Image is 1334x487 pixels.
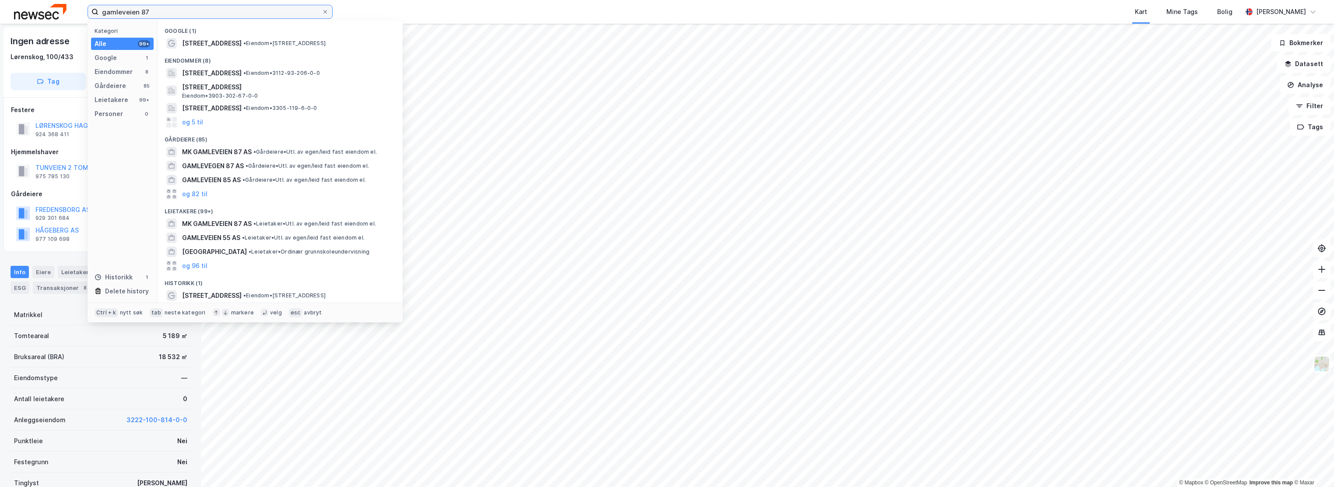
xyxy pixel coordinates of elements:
[1179,480,1203,486] a: Mapbox
[304,309,322,316] div: avbryt
[182,92,258,99] span: Eiendom • 3903-302-67-0-0
[35,236,70,243] div: 977 109 698
[243,70,246,76] span: •
[158,21,403,36] div: Google (1)
[249,248,251,255] span: •
[120,309,143,316] div: nytt søk
[150,308,163,317] div: tab
[11,73,86,90] button: Tag
[14,373,58,383] div: Eiendomstype
[182,261,207,271] button: og 96 til
[253,220,256,227] span: •
[32,266,54,278] div: Eiere
[182,117,203,127] button: og 5 til
[98,5,322,18] input: Søk på adresse, matrikkel, gårdeiere, leietakere eller personer
[182,68,242,78] span: [STREET_ADDRESS]
[231,309,254,316] div: markere
[1135,7,1147,17] div: Kart
[253,148,377,155] span: Gårdeiere • Utl. av egen/leid fast eiendom el.
[243,292,326,299] span: Eiendom • [STREET_ADDRESS]
[35,215,70,222] div: 929 301 684
[182,189,207,199] button: og 82 til
[289,308,302,317] div: esc
[1290,445,1334,487] iframe: Chat Widget
[243,105,246,111] span: •
[158,129,403,145] div: Gårdeiere (85)
[242,234,365,241] span: Leietaker • Utl. av egen/leid fast eiendom el.
[11,52,74,62] div: Lørenskog, 100/433
[58,266,96,278] div: Leietakere
[246,162,369,169] span: Gårdeiere • Utl. av egen/leid fast eiendom el.
[126,415,187,425] button: 3222-100-814-0-0
[1280,76,1330,94] button: Analyse
[1271,34,1330,52] button: Bokmerker
[182,247,247,257] span: [GEOGRAPHIC_DATA]
[243,292,246,299] span: •
[243,40,246,46] span: •
[95,39,106,49] div: Alle
[143,110,150,117] div: 0
[35,173,70,180] div: 975 785 130
[11,282,29,294] div: ESG
[14,310,42,320] div: Matrikkel
[253,148,256,155] span: •
[95,109,123,119] div: Personer
[182,233,240,243] span: GAMLEVEIEN 55 AS
[182,161,244,171] span: GAMLEVEGEN 87 AS
[11,266,29,278] div: Info
[182,219,252,229] span: MK GAMLEVEIEN 87 AS
[11,105,190,115] div: Festere
[1217,7,1232,17] div: Bolig
[182,147,252,157] span: MK GAMLEVEIEN 87 AS
[11,34,71,48] div: Ingen adresse
[14,436,43,446] div: Punktleie
[143,68,150,75] div: 8
[14,331,49,341] div: Tomteareal
[33,282,93,294] div: Transaksjoner
[14,4,67,19] img: newsec-logo.f6e21ccffca1b3a03d2d.png
[249,248,369,255] span: Leietaker • Ordinær grunnskoleundervisning
[1290,445,1334,487] div: Kontrollprogram for chat
[95,28,154,34] div: Kategori
[242,234,245,241] span: •
[1256,7,1306,17] div: [PERSON_NAME]
[1277,55,1330,73] button: Datasett
[1290,118,1330,136] button: Tags
[243,70,320,77] span: Eiendom • 3112-93-206-0-0
[158,50,403,66] div: Eiendommer (8)
[163,331,187,341] div: 5 189 ㎡
[95,67,133,77] div: Eiendommer
[270,309,282,316] div: velg
[242,176,245,183] span: •
[182,82,392,92] span: [STREET_ADDRESS]
[253,220,376,227] span: Leietaker • Utl. av egen/leid fast eiendom el.
[11,189,190,199] div: Gårdeiere
[11,147,190,157] div: Hjemmelshaver
[143,82,150,89] div: 85
[182,103,242,113] span: [STREET_ADDRESS]
[246,162,248,169] span: •
[1250,480,1293,486] a: Improve this map
[1205,480,1247,486] a: OpenStreetMap
[143,274,150,281] div: 1
[242,176,366,184] span: Gårdeiere • Utl. av egen/leid fast eiendom el.
[243,105,317,112] span: Eiendom • 3305-119-6-0-0
[177,436,187,446] div: Nei
[14,457,48,467] div: Festegrunn
[177,457,187,467] div: Nei
[14,394,64,404] div: Antall leietakere
[143,54,150,61] div: 1
[1313,356,1330,372] img: Z
[138,96,150,103] div: 99+
[95,308,118,317] div: Ctrl + k
[95,272,133,282] div: Historikk
[14,415,66,425] div: Anleggseiendom
[181,373,187,383] div: —
[1288,97,1330,115] button: Filter
[95,53,117,63] div: Google
[1166,7,1198,17] div: Mine Tags
[35,131,69,138] div: 924 368 411
[158,273,403,289] div: Historikk (1)
[243,40,326,47] span: Eiendom • [STREET_ADDRESS]
[14,352,64,362] div: Bruksareal (BRA)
